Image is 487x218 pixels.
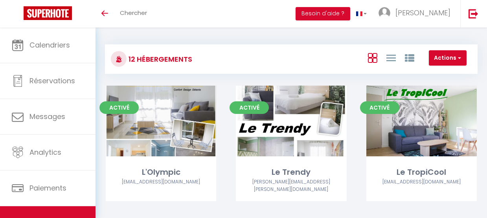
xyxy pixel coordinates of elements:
[99,101,139,114] span: Activé
[29,76,75,86] span: Réservations
[106,166,216,178] div: L'Olympic
[395,8,450,18] span: [PERSON_NAME]
[29,40,70,50] span: Calendriers
[405,51,414,64] a: Vue par Groupe
[379,7,390,19] img: ...
[29,147,61,157] span: Analytics
[366,166,477,178] div: Le TropiCool
[106,178,216,186] div: Airbnb
[386,51,396,64] a: Vue en Liste
[24,6,72,20] img: Super Booking
[127,50,192,68] h3: 12 Hébergements
[236,166,346,178] div: Le Trendy
[29,183,66,193] span: Paiements
[230,101,269,114] span: Activé
[29,112,65,121] span: Messages
[360,101,399,114] span: Activé
[296,7,350,20] button: Besoin d'aide ?
[368,51,377,64] a: Vue en Box
[429,50,467,66] button: Actions
[366,178,477,186] div: Airbnb
[120,9,147,17] span: Chercher
[469,9,478,18] img: logout
[236,178,346,193] div: Airbnb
